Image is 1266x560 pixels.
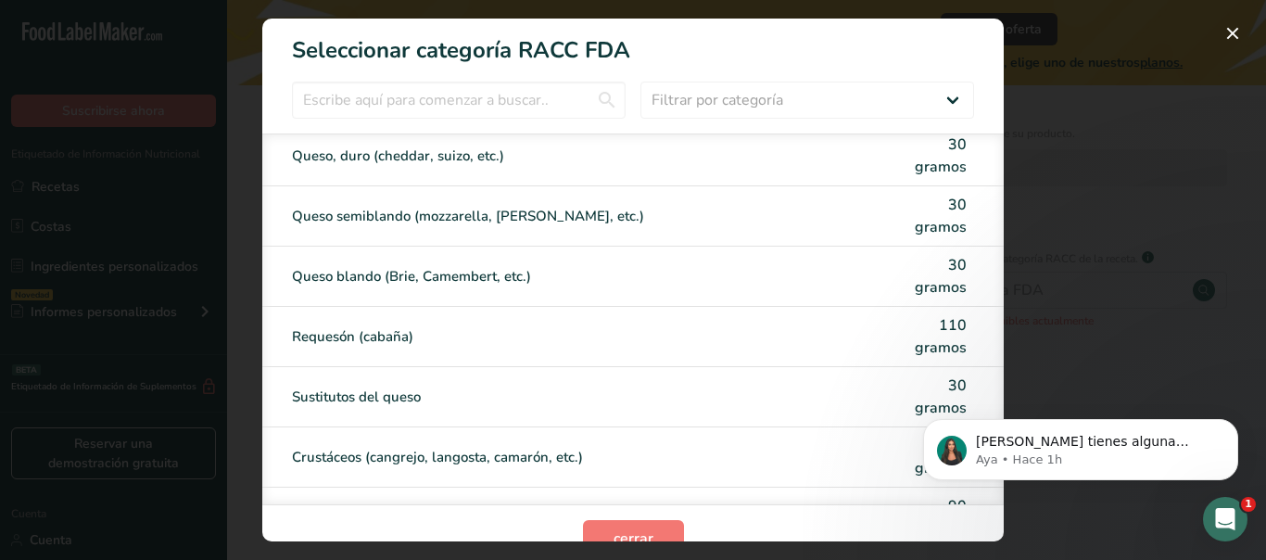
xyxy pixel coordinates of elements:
[1245,498,1252,510] font: 1
[614,528,653,549] font: cerrar
[1203,497,1247,541] iframe: Chat en vivo de Intercom
[292,35,630,65] font: Seleccionar categoría RACC FDA
[292,267,531,286] font: Queso blando (Brie, Camembert, etc.)
[292,207,644,225] font: Queso semiblando (mozzarella, [PERSON_NAME], etc.)
[292,327,413,346] font: Requesón (cabaña)
[292,448,583,466] font: Crustáceos (cangrejo, langosta, camarón, etc.)
[292,146,504,165] font: Queso, duro (cheddar, suizo, etc.)
[583,520,684,557] button: cerrar
[895,380,1266,510] iframe: Mensaje de notificaciones del intercomunicador
[292,82,626,119] input: Escribe aquí para comenzar a buscar..
[292,388,421,406] font: Sustitutos del queso
[915,315,967,358] font: 110 gramos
